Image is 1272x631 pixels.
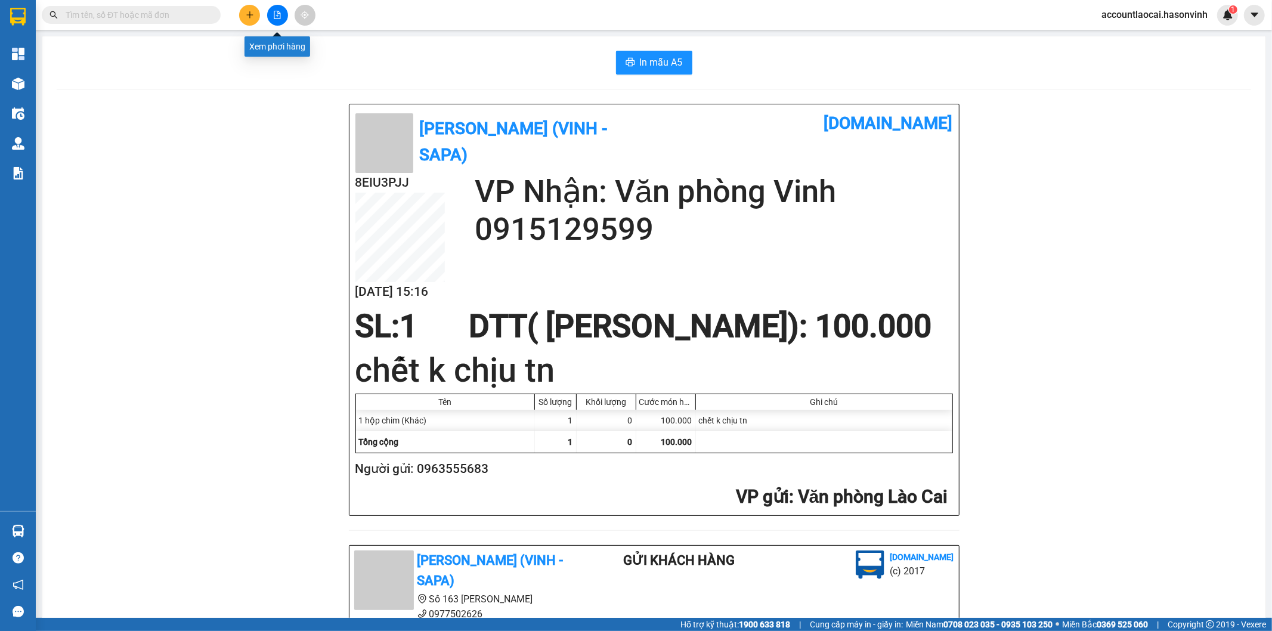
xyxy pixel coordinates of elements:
[580,397,633,407] div: Khối lượng
[736,486,789,507] span: VP gửi
[359,437,399,447] span: Tổng cộng
[1244,5,1265,26] button: caret-down
[66,8,206,21] input: Tìm tên, số ĐT hoặc mã đơn
[1062,618,1148,631] span: Miền Bắc
[475,173,953,211] h2: VP Nhận: Văn phòng Vinh
[535,410,577,431] div: 1
[628,437,633,447] span: 0
[273,11,281,19] span: file-add
[739,620,790,629] strong: 1900 633 818
[13,552,24,564] span: question-circle
[1056,622,1059,627] span: ⚪️
[355,347,953,394] h1: chết k chịu tn
[890,564,954,579] li: (c) 2017
[63,69,288,144] h2: VP Nhận: Văn phòng Vinh
[639,397,692,407] div: Cước món hàng
[623,553,735,568] b: Gửi khách hàng
[267,5,288,26] button: file-add
[419,119,608,165] b: [PERSON_NAME] (Vinh - Sapa)
[355,282,445,302] h2: [DATE] 15:16
[1223,10,1233,20] img: icon-new-feature
[1231,5,1235,14] span: 1
[355,485,948,509] h2: : Văn phòng Lào Cai
[10,8,26,26] img: logo-vxr
[417,609,427,618] span: phone
[824,113,953,133] b: [DOMAIN_NAME]
[7,69,96,89] h2: 8EIU3PJJ
[359,397,531,407] div: Tên
[239,5,260,26] button: plus
[538,397,573,407] div: Số lượng
[810,618,903,631] span: Cung cấp máy in - giấy in:
[1157,618,1159,631] span: |
[354,607,576,621] li: 0977502626
[1249,10,1260,20] span: caret-down
[1092,7,1217,22] span: accountlaocai.hasonvinh
[799,618,801,631] span: |
[12,137,24,150] img: warehouse-icon
[680,618,790,631] span: Hỗ trợ kỹ thuật:
[890,552,954,562] b: [DOMAIN_NAME]
[50,15,179,61] b: [PERSON_NAME] (Vinh - Sapa)
[356,410,535,431] div: 1 hộp chim (Khác)
[640,55,683,70] span: In mẫu A5
[354,592,576,607] li: Số 163 [PERSON_NAME]
[1229,5,1237,14] sup: 1
[12,167,24,180] img: solution-icon
[12,78,24,90] img: warehouse-icon
[355,308,400,345] span: SL:
[1206,620,1214,629] span: copyright
[943,620,1053,629] strong: 0708 023 035 - 0935 103 250
[49,11,58,19] span: search
[469,308,931,345] span: DTT( [PERSON_NAME]) : 100.000
[355,173,445,193] h2: 8EIU3PJJ
[355,459,948,479] h2: Người gửi: 0963555683
[295,5,315,26] button: aim
[13,579,24,590] span: notification
[661,437,692,447] span: 100.000
[577,410,636,431] div: 0
[13,606,24,617] span: message
[246,11,254,19] span: plus
[417,553,564,589] b: [PERSON_NAME] (Vinh - Sapa)
[636,410,696,431] div: 100.000
[400,308,418,345] span: 1
[12,48,24,60] img: dashboard-icon
[699,397,949,407] div: Ghi chú
[626,57,635,69] span: printer
[856,550,884,579] img: logo.jpg
[301,11,309,19] span: aim
[906,618,1053,631] span: Miền Nam
[159,10,288,29] b: [DOMAIN_NAME]
[417,594,427,604] span: environment
[568,437,573,447] span: 1
[616,51,692,75] button: printerIn mẫu A5
[475,211,953,248] h2: 0915129599
[12,107,24,120] img: warehouse-icon
[696,410,952,431] div: chết k chịu tn
[12,525,24,537] img: warehouse-icon
[1097,620,1148,629] strong: 0369 525 060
